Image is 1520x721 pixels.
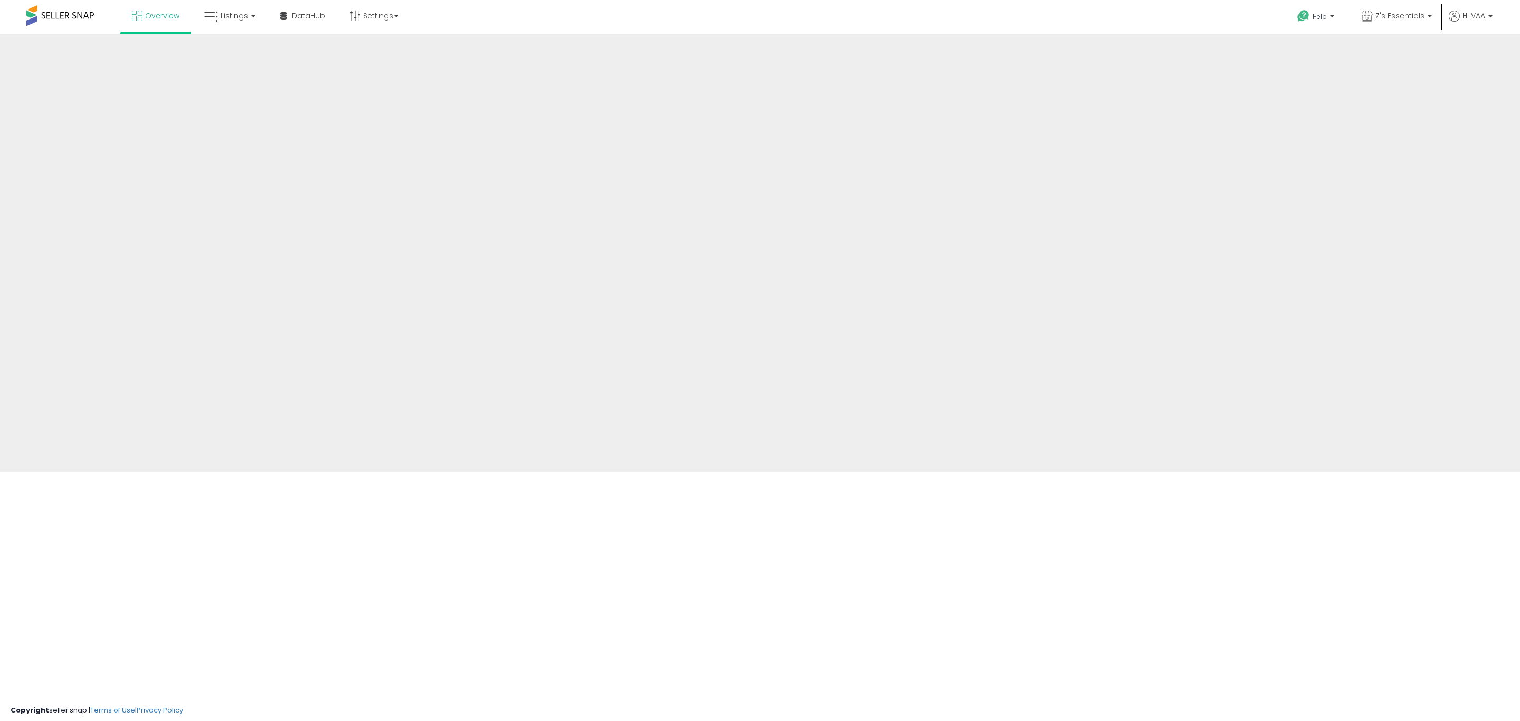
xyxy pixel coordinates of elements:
[1313,12,1327,21] span: Help
[1449,11,1493,34] a: Hi VAA
[1289,2,1345,34] a: Help
[1462,11,1485,21] span: Hi VAA
[221,11,248,21] span: Listings
[1375,11,1424,21] span: Z's Essentials
[292,11,325,21] span: DataHub
[1297,10,1310,23] i: Get Help
[145,11,179,21] span: Overview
